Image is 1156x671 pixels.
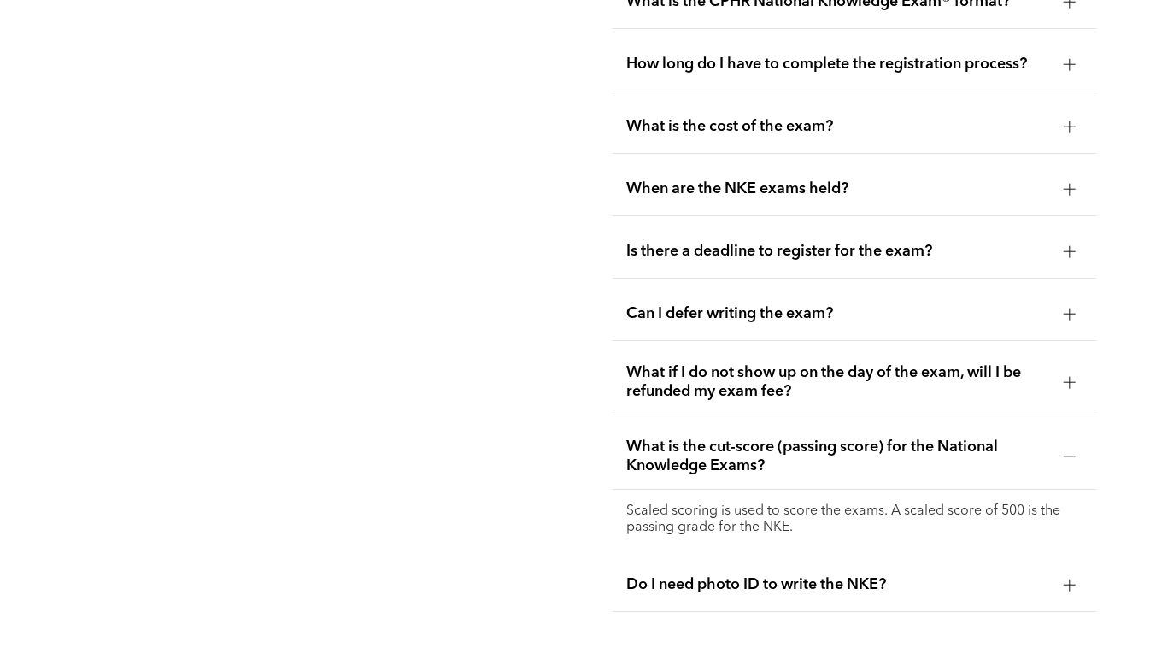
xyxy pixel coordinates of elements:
[626,180,1050,198] span: When are the NKE exams held?
[626,438,1050,475] span: What is the cut-score (passing score) for the National Knowledge Exams?
[626,503,1083,536] p: Scaled scoring is used to score the exams. A scaled score of 500 is the passing grade for the NKE.
[626,242,1050,261] span: Is there a deadline to register for the exam?
[626,363,1050,401] span: What if I do not show up on the day of the exam, will I be refunded my exam fee?
[626,117,1050,136] span: What is the cost of the exam?
[626,304,1050,323] span: Can I defer writing the exam?
[626,55,1050,74] span: How long do I have to complete the registration process?
[626,575,1050,594] span: Do I need photo ID to write the NKE?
